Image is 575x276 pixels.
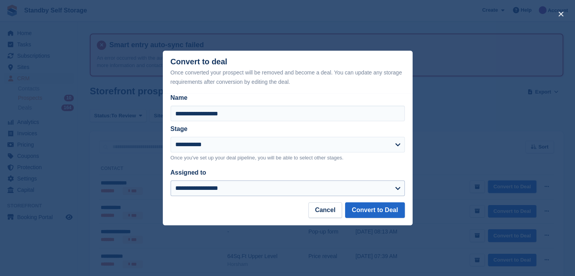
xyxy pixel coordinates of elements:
button: Cancel [308,202,342,218]
div: Convert to deal [171,57,405,87]
p: Once you've set up your deal pipeline, you will be able to select other stages. [171,154,405,162]
button: Convert to Deal [345,202,404,218]
button: close [555,8,567,20]
div: Once converted your prospect will be removed and become a deal. You can update any storage requir... [171,68,405,87]
label: Name [171,93,405,103]
label: Stage [171,126,188,132]
label: Assigned to [171,169,207,176]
